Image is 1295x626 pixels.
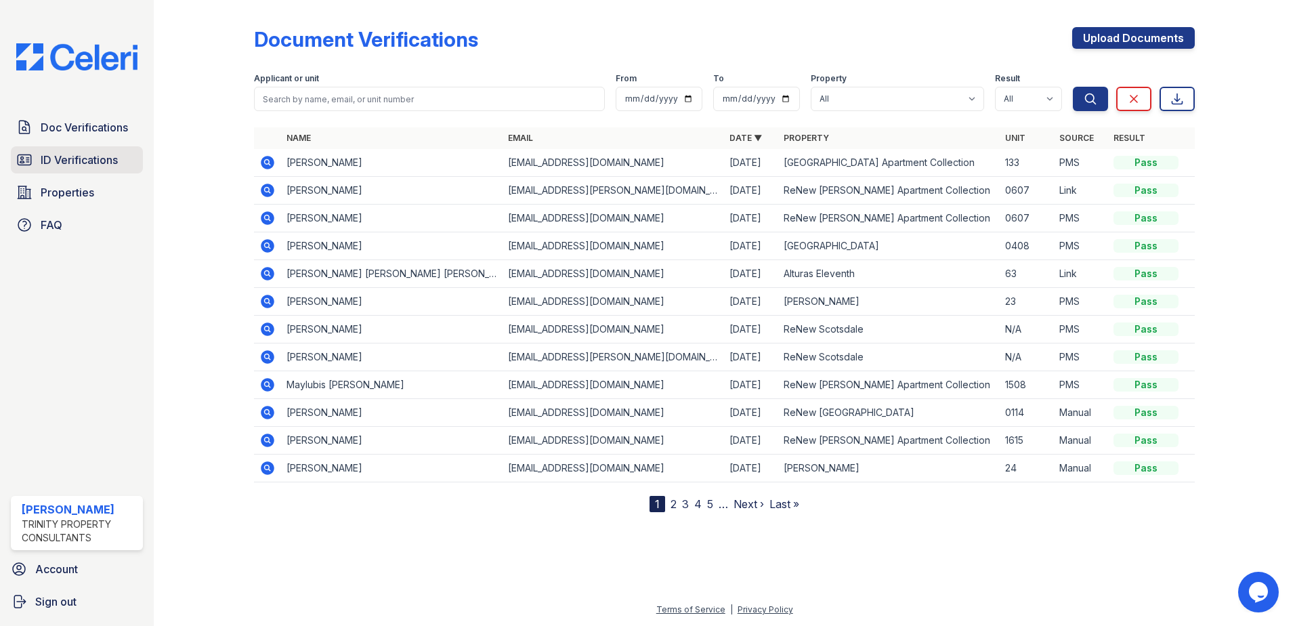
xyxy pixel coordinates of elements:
[1054,343,1108,371] td: PMS
[1113,350,1179,364] div: Pass
[503,260,724,288] td: [EMAIL_ADDRESS][DOMAIN_NAME]
[650,496,665,512] div: 1
[778,232,1000,260] td: [GEOGRAPHIC_DATA]
[1113,156,1179,169] div: Pass
[778,371,1000,399] td: ReNew [PERSON_NAME] Apartment Collection
[286,133,311,143] a: Name
[1000,177,1054,205] td: 0607
[724,288,778,316] td: [DATE]
[281,288,503,316] td: [PERSON_NAME]
[503,316,724,343] td: [EMAIL_ADDRESS][DOMAIN_NAME]
[707,497,713,511] a: 5
[724,343,778,371] td: [DATE]
[254,27,478,51] div: Document Verifications
[281,343,503,371] td: [PERSON_NAME]
[734,497,764,511] a: Next ›
[5,43,148,70] img: CE_Logo_Blue-a8612792a0a2168367f1c8372b55b34899dd931a85d93a1a3d3e32e68fde9ad4.png
[724,427,778,455] td: [DATE]
[1054,455,1108,482] td: Manual
[281,455,503,482] td: [PERSON_NAME]
[22,501,137,518] div: [PERSON_NAME]
[784,133,829,143] a: Property
[730,604,733,614] div: |
[778,343,1000,371] td: ReNew Scotsdale
[724,399,778,427] td: [DATE]
[281,177,503,205] td: [PERSON_NAME]
[1113,295,1179,308] div: Pass
[5,588,148,615] a: Sign out
[724,177,778,205] td: [DATE]
[995,73,1020,84] label: Result
[503,399,724,427] td: [EMAIL_ADDRESS][DOMAIN_NAME]
[281,205,503,232] td: [PERSON_NAME]
[1054,399,1108,427] td: Manual
[281,260,503,288] td: [PERSON_NAME] [PERSON_NAME] [PERSON_NAME]
[682,497,689,511] a: 3
[1072,27,1195,49] a: Upload Documents
[41,184,94,201] span: Properties
[694,497,702,511] a: 4
[41,217,62,233] span: FAQ
[281,371,503,399] td: Maylubis [PERSON_NAME]
[778,177,1000,205] td: ReNew [PERSON_NAME] Apartment Collection
[503,288,724,316] td: [EMAIL_ADDRESS][DOMAIN_NAME]
[254,87,605,111] input: Search by name, email, or unit number
[281,316,503,343] td: [PERSON_NAME]
[1054,260,1108,288] td: Link
[724,260,778,288] td: [DATE]
[656,604,725,614] a: Terms of Service
[778,260,1000,288] td: Alturas Eleventh
[1113,461,1179,475] div: Pass
[1113,406,1179,419] div: Pass
[281,427,503,455] td: [PERSON_NAME]
[1113,322,1179,336] div: Pass
[778,205,1000,232] td: ReNew [PERSON_NAME] Apartment Collection
[503,427,724,455] td: [EMAIL_ADDRESS][DOMAIN_NAME]
[22,518,137,545] div: Trinity Property Consultants
[1113,267,1179,280] div: Pass
[811,73,847,84] label: Property
[281,149,503,177] td: [PERSON_NAME]
[778,455,1000,482] td: [PERSON_NAME]
[503,343,724,371] td: [EMAIL_ADDRESS][PERSON_NAME][DOMAIN_NAME]
[1054,232,1108,260] td: PMS
[35,561,78,577] span: Account
[778,149,1000,177] td: [GEOGRAPHIC_DATA] Apartment Collection
[503,205,724,232] td: [EMAIL_ADDRESS][DOMAIN_NAME]
[1000,260,1054,288] td: 63
[778,288,1000,316] td: [PERSON_NAME]
[1059,133,1094,143] a: Source
[1000,316,1054,343] td: N/A
[1054,371,1108,399] td: PMS
[41,119,128,135] span: Doc Verifications
[281,232,503,260] td: [PERSON_NAME]
[11,114,143,141] a: Doc Verifications
[1000,343,1054,371] td: N/A
[254,73,319,84] label: Applicant or unit
[1000,399,1054,427] td: 0114
[1113,211,1179,225] div: Pass
[719,496,728,512] span: …
[5,556,148,583] a: Account
[1113,434,1179,447] div: Pass
[1054,288,1108,316] td: PMS
[724,455,778,482] td: [DATE]
[724,205,778,232] td: [DATE]
[1113,378,1179,392] div: Pass
[1113,239,1179,253] div: Pass
[1113,184,1179,197] div: Pass
[1005,133,1025,143] a: Unit
[1054,177,1108,205] td: Link
[724,371,778,399] td: [DATE]
[503,455,724,482] td: [EMAIL_ADDRESS][DOMAIN_NAME]
[1000,232,1054,260] td: 0408
[1054,149,1108,177] td: PMS
[729,133,762,143] a: Date ▼
[1054,205,1108,232] td: PMS
[1113,133,1145,143] a: Result
[724,232,778,260] td: [DATE]
[1000,288,1054,316] td: 23
[724,316,778,343] td: [DATE]
[503,371,724,399] td: [EMAIL_ADDRESS][DOMAIN_NAME]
